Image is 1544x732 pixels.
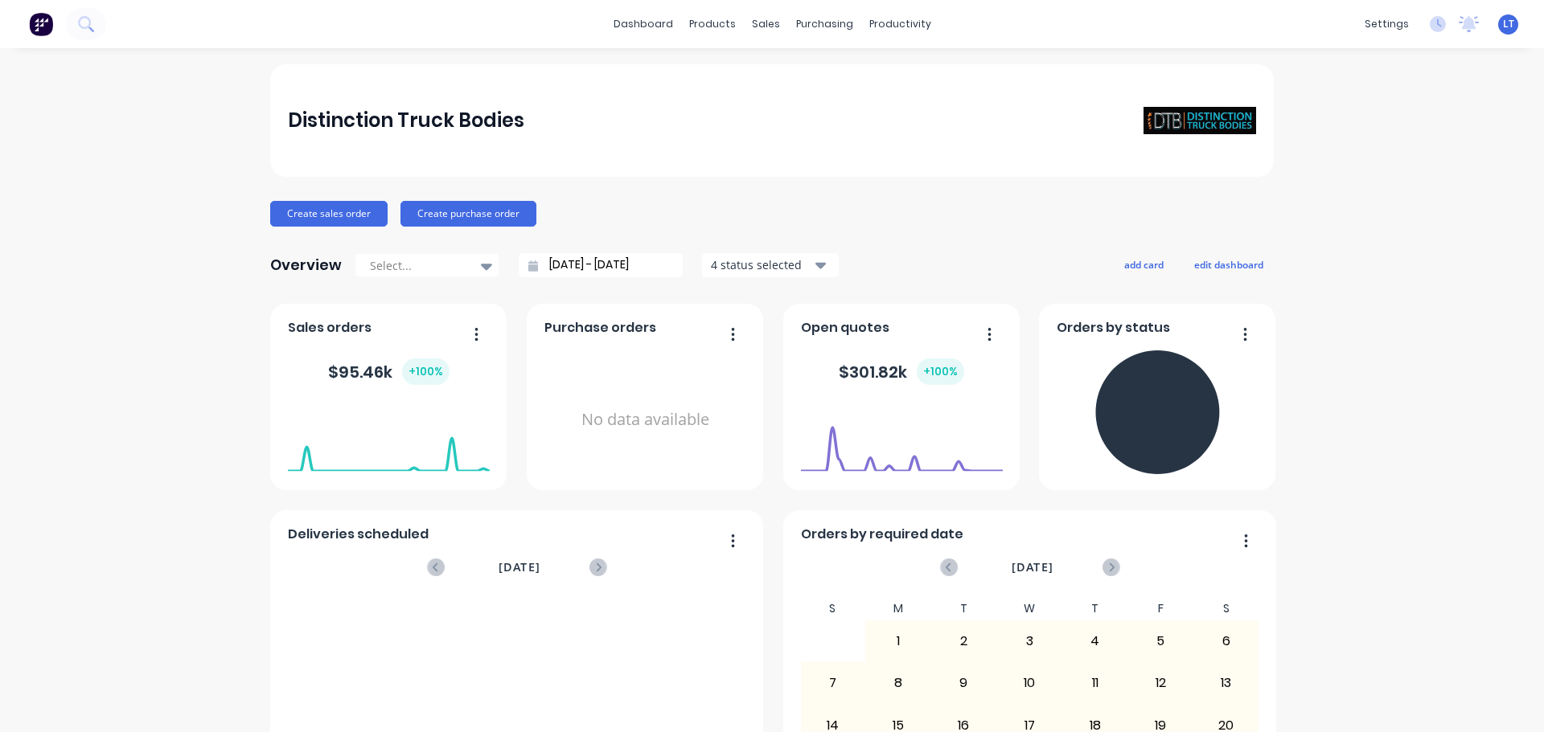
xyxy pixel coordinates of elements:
[744,12,788,36] div: sales
[801,318,889,337] span: Open quotes
[801,525,963,544] span: Orders by required date
[1194,663,1259,703] div: 13
[288,104,524,137] div: Distinction Truck Bodies
[1012,558,1053,576] span: [DATE]
[1114,254,1174,275] button: add card
[788,12,861,36] div: purchasing
[865,597,931,620] div: M
[1503,17,1514,31] span: LT
[800,597,866,620] div: S
[400,201,536,227] button: Create purchase order
[997,621,1061,661] div: 3
[544,318,656,337] span: Purchase orders
[997,663,1061,703] div: 10
[861,12,939,36] div: productivity
[270,249,342,281] div: Overview
[839,358,964,385] div: $ 301.82k
[1063,621,1127,661] div: 4
[931,597,997,620] div: T
[1057,318,1170,337] span: Orders by status
[499,558,540,576] span: [DATE]
[544,344,746,496] div: No data available
[866,663,930,703] div: 8
[288,318,372,337] span: Sales orders
[1194,621,1259,661] div: 6
[1357,12,1417,36] div: settings
[932,663,996,703] div: 9
[996,597,1062,620] div: W
[1062,597,1128,620] div: T
[1144,107,1256,135] img: Distinction Truck Bodies
[932,621,996,661] div: 2
[917,358,964,385] div: + 100 %
[702,253,839,277] button: 4 status selected
[801,663,865,703] div: 7
[711,256,812,273] div: 4 status selected
[1128,663,1193,703] div: 12
[1184,254,1274,275] button: edit dashboard
[328,358,450,385] div: $ 95.46k
[1127,597,1193,620] div: F
[681,12,744,36] div: products
[1193,597,1259,620] div: S
[866,621,930,661] div: 1
[606,12,681,36] a: dashboard
[402,358,450,385] div: + 100 %
[1063,663,1127,703] div: 11
[270,201,388,227] button: Create sales order
[29,12,53,36] img: Factory
[1128,621,1193,661] div: 5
